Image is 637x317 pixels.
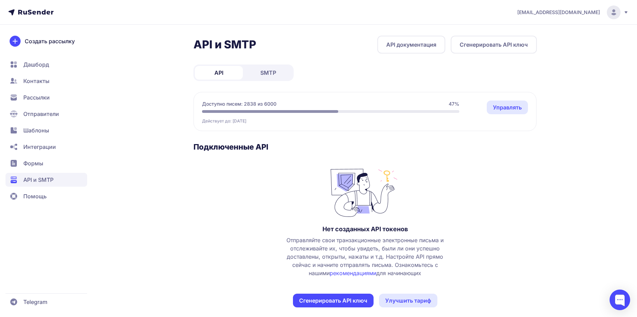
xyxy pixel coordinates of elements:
h3: Подключенные API [193,142,537,152]
button: Сгенерировать API ключ [293,294,374,307]
a: API документация [377,36,445,54]
span: Дашборд [23,60,49,69]
button: Сгенерировать API ключ [451,36,537,54]
span: Отправители [23,110,59,118]
span: API [214,69,223,77]
span: Доступно писем: 2838 из 6000 [202,101,276,107]
span: Действует до: [DATE] [202,118,246,124]
a: Управлять [487,101,528,114]
span: Помощь [23,192,47,200]
span: Интеграции [23,143,56,151]
span: Создать рассылку [25,37,75,45]
span: Telegram [23,298,47,306]
a: рекомендациями [330,270,376,277]
span: Отправляйте свои транзакционные электронные письма и отслеживайте их, чтобы увидеть, были ли они ... [280,236,450,277]
span: API и SMTP [23,176,54,184]
span: Контакты [23,77,49,85]
a: SMTP [244,66,292,80]
img: no_photo [331,165,399,217]
span: 47% [449,101,459,107]
a: Улучшить тариф [379,294,437,307]
a: API [195,66,243,80]
span: Шаблоны [23,126,49,134]
h3: Нет созданных API токенов [322,225,408,233]
a: Telegram [5,295,87,309]
span: [EMAIL_ADDRESS][DOMAIN_NAME] [517,9,600,16]
span: Формы [23,159,43,167]
span: Рассылки [23,93,50,102]
span: SMTP [260,69,276,77]
h2: API и SMTP [193,38,256,51]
